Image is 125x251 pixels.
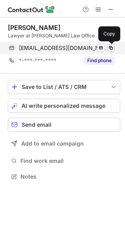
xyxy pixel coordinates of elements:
div: [PERSON_NAME] [8,24,61,31]
span: Notes [20,173,117,180]
span: AI write personalized message [22,103,105,109]
button: Send email [8,118,120,132]
div: Save to List / ATS / CRM [22,84,107,90]
button: Find work email [8,155,120,166]
span: Send email [22,122,51,128]
button: Reveal Button [84,57,115,65]
button: save-profile-one-click [8,80,120,94]
button: AI write personalized message [8,99,120,113]
span: Add to email campaign [21,140,84,147]
button: Notes [8,171,120,182]
button: Add to email campaign [8,137,120,151]
span: [EMAIL_ADDRESS][DOMAIN_NAME] [19,44,109,52]
span: Find work email [20,157,117,164]
img: ContactOut v5.3.10 [8,5,55,14]
div: Lawyer at [PERSON_NAME] Law Office [8,32,120,39]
